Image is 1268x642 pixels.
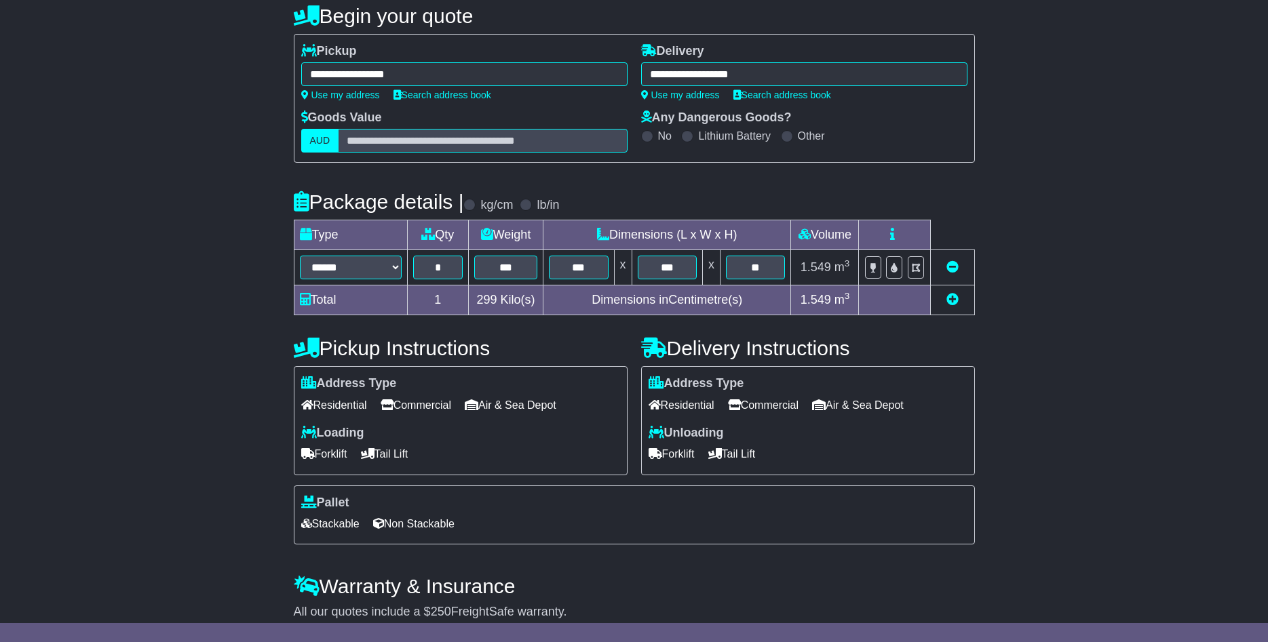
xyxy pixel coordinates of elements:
[845,258,850,268] sup: 3
[614,250,632,285] td: x
[798,129,825,142] label: Other
[658,129,672,142] label: No
[294,575,975,597] h4: Warranty & Insurance
[649,395,714,416] span: Residential
[641,89,720,100] a: Use my address
[543,285,791,315] td: Dimensions in Centimetre(s)
[845,291,850,301] sup: 3
[301,513,360,534] span: Stackable
[301,111,382,125] label: Goods Value
[301,89,380,100] a: Use my address
[834,293,850,306] span: m
[469,285,543,315] td: Kilo(s)
[294,5,975,27] h4: Begin your quote
[465,395,556,416] span: Air & Sea Depot
[543,220,791,250] td: Dimensions (L x W x H)
[301,395,367,416] span: Residential
[812,395,904,416] span: Air & Sea Depot
[702,250,720,285] td: x
[649,443,695,464] span: Forklift
[946,293,959,306] a: Add new item
[946,260,959,274] a: Remove this item
[373,513,455,534] span: Non Stackable
[641,337,975,359] h4: Delivery Instructions
[294,190,464,213] h4: Package details |
[649,376,744,391] label: Address Type
[480,198,513,213] label: kg/cm
[294,285,407,315] td: Total
[649,426,724,441] label: Unloading
[301,443,347,464] span: Forklift
[834,260,850,274] span: m
[301,496,349,510] label: Pallet
[301,44,357,59] label: Pickup
[301,376,397,391] label: Address Type
[361,443,408,464] span: Tail Lift
[294,605,975,620] div: All our quotes include a $ FreightSafe warranty.
[393,89,491,100] a: Search address book
[407,220,469,250] td: Qty
[477,293,497,306] span: 299
[801,260,831,274] span: 1.549
[708,443,756,464] span: Tail Lift
[791,220,859,250] td: Volume
[294,337,628,359] h4: Pickup Instructions
[301,129,339,153] label: AUD
[294,220,407,250] td: Type
[431,605,451,618] span: 250
[733,89,831,100] a: Search address book
[537,198,559,213] label: lb/in
[728,395,799,416] span: Commercial
[698,129,771,142] label: Lithium Battery
[381,395,451,416] span: Commercial
[469,220,543,250] td: Weight
[641,44,704,59] label: Delivery
[801,293,831,306] span: 1.549
[301,426,364,441] label: Loading
[641,111,792,125] label: Any Dangerous Goods?
[407,285,469,315] td: 1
